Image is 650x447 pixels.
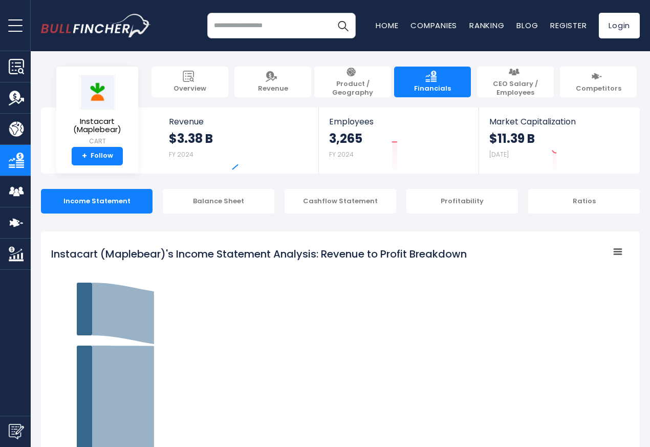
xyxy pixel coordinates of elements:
[169,150,193,159] small: FY 2024
[285,189,396,214] div: Cashflow Statement
[329,117,468,126] span: Employees
[528,189,640,214] div: Ratios
[469,20,504,31] a: Ranking
[169,131,213,146] strong: $3.38 B
[41,189,153,214] div: Income Statement
[41,14,151,37] img: bullfincher logo
[477,67,554,97] a: CEO Salary / Employees
[550,20,587,31] a: Register
[258,84,288,93] span: Revenue
[234,67,311,97] a: Revenue
[406,189,518,214] div: Profitability
[72,147,123,165] a: +Follow
[599,13,640,38] a: Login
[376,20,398,31] a: Home
[64,117,130,134] span: Instacart (Maplebear)
[329,150,354,159] small: FY 2024
[82,152,87,161] strong: +
[414,84,451,93] span: Financials
[516,20,538,31] a: Blog
[330,13,356,38] button: Search
[489,150,509,159] small: [DATE]
[479,108,639,174] a: Market Capitalization $11.39 B [DATE]
[64,75,131,147] a: Instacart (Maplebear) CART
[410,20,457,31] a: Companies
[169,117,309,126] span: Revenue
[41,14,151,37] a: Go to homepage
[159,108,319,174] a: Revenue $3.38 B FY 2024
[329,131,362,146] strong: 3,265
[576,84,621,93] span: Competitors
[482,80,549,97] span: CEO Salary / Employees
[489,117,629,126] span: Market Capitalization
[174,84,206,93] span: Overview
[314,67,391,97] a: Product / Geography
[489,131,535,146] strong: $11.39 B
[51,247,467,261] tspan: Instacart (Maplebear)'s Income Statement Analysis: Revenue to Profit Breakdown
[163,189,274,214] div: Balance Sheet
[319,108,478,174] a: Employees 3,265 FY 2024
[64,137,130,146] small: CART
[560,67,637,97] a: Competitors
[151,67,228,97] a: Overview
[394,67,471,97] a: Financials
[319,80,386,97] span: Product / Geography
